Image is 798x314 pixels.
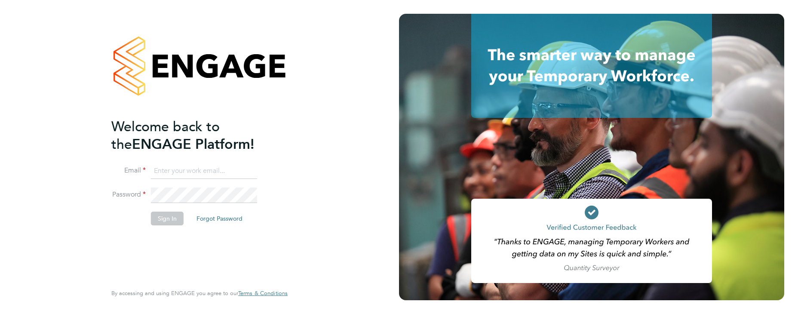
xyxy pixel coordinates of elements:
[190,212,249,225] button: Forgot Password
[151,163,257,179] input: Enter your work email...
[111,166,146,175] label: Email
[238,289,288,297] span: Terms & Conditions
[111,118,279,153] h2: ENGAGE Platform!
[151,212,184,225] button: Sign In
[111,289,288,297] span: By accessing and using ENGAGE you agree to our
[238,290,288,297] a: Terms & Conditions
[111,190,146,199] label: Password
[111,118,220,153] span: Welcome back to the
